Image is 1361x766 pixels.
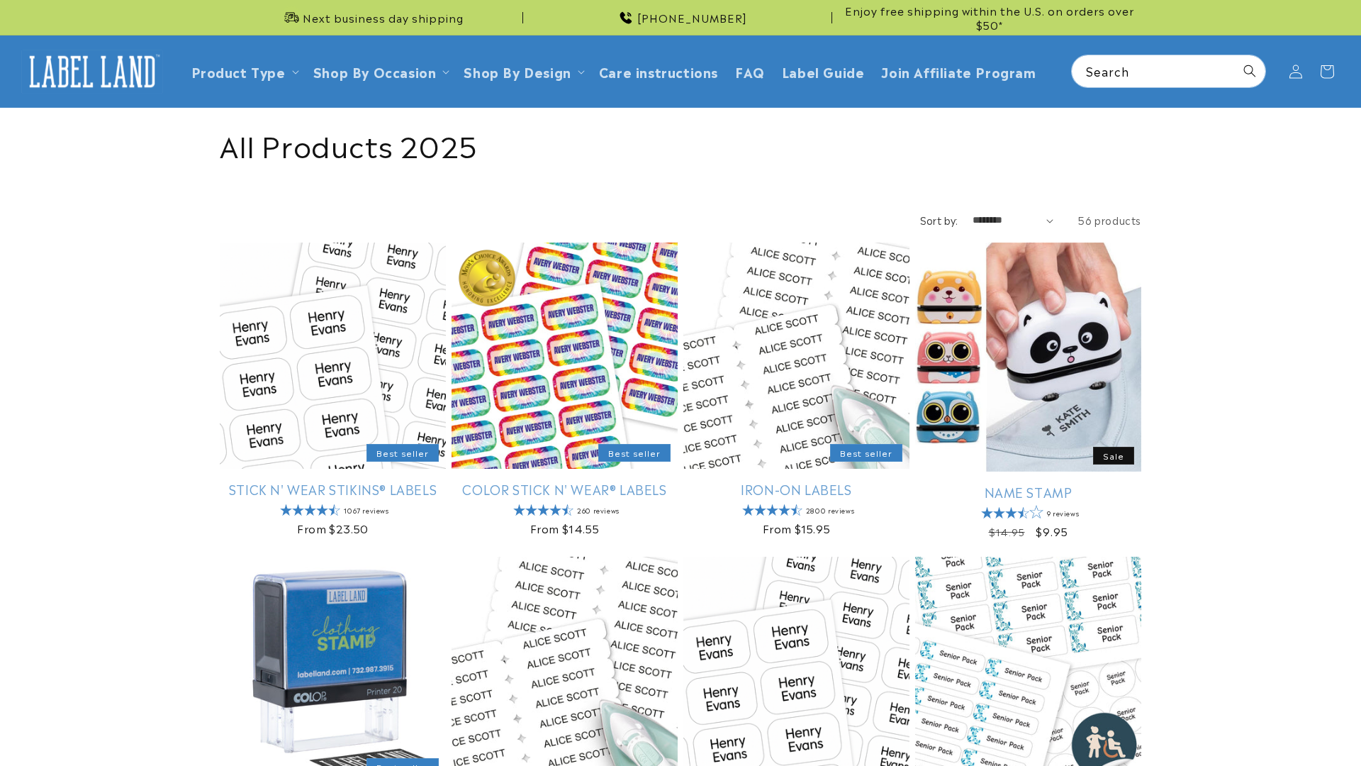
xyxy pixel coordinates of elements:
a: Label Land [16,44,169,99]
a: Product Type [191,62,286,81]
summary: Shop By Occasion [305,55,456,88]
a: Shop By Design [464,62,571,81]
span: Shop By Occasion [313,63,437,79]
a: Stick N' Wear Stikins® Labels [220,481,446,497]
img: Label Land [21,50,163,94]
span: Enjoy free shipping within the U.S. on orders over $50* [838,4,1141,31]
a: Color Stick N' Wear® Labels [452,481,678,497]
a: Care instructions [590,55,727,88]
span: Care instructions [599,63,718,79]
a: Join Affiliate Program [873,55,1044,88]
span: 56 products [1078,213,1141,227]
a: Label Guide [773,55,873,88]
span: Next business day shipping [303,11,464,25]
a: Name Stamp [915,484,1141,500]
summary: Product Type [183,55,305,88]
a: Iron-On Labels [683,481,909,497]
span: Label Guide [782,63,865,79]
button: Search [1234,55,1265,87]
summary: Shop By Design [455,55,590,88]
label: Sort by: [920,213,958,227]
span: FAQ [735,63,765,79]
h1: All Products 2025 [220,126,1141,162]
a: FAQ [727,55,773,88]
span: [PHONE_NUMBER] [637,11,747,25]
span: Join Affiliate Program [881,63,1036,79]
